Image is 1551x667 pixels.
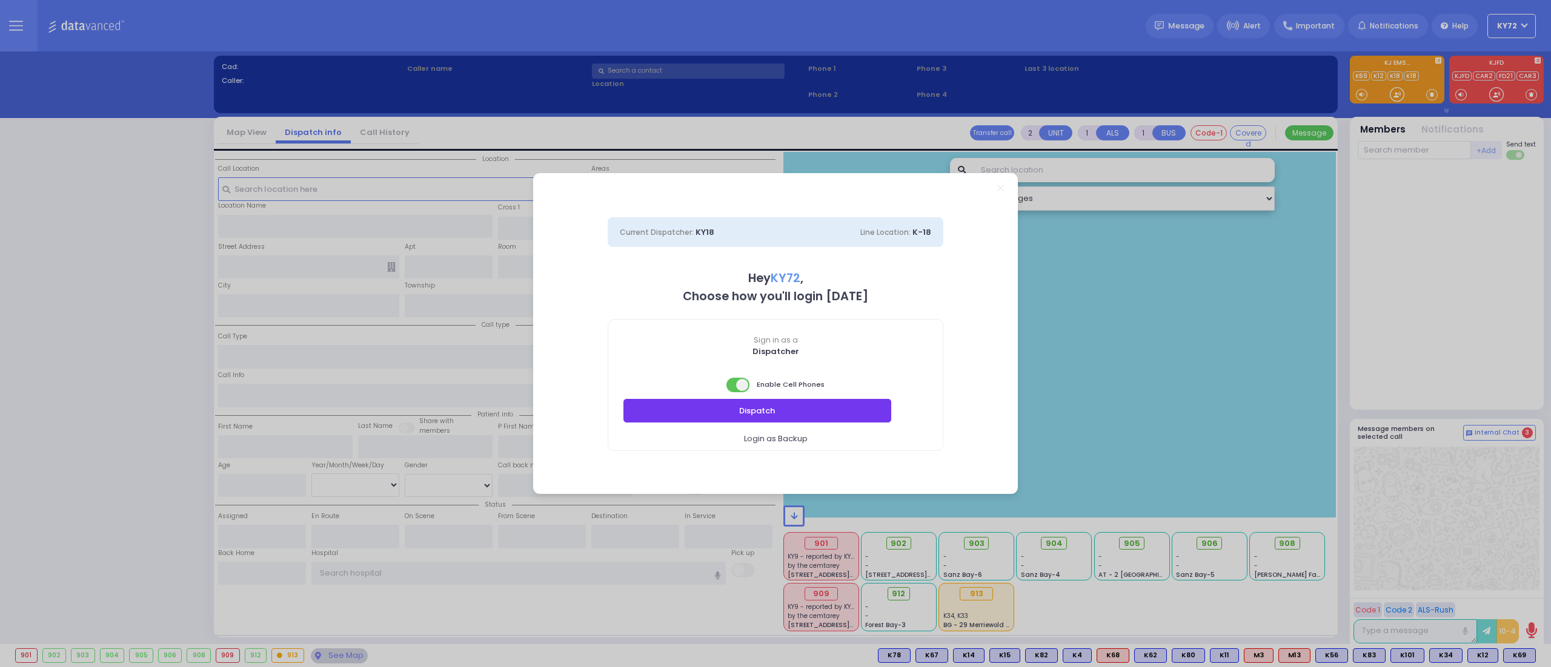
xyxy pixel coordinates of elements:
span: Current Dispatcher: [620,227,694,237]
b: Dispatcher [752,346,799,357]
span: KY72 [771,270,800,286]
span: Enable Cell Phones [726,376,825,393]
span: KY18 [696,226,714,238]
button: Dispatch [623,399,891,422]
span: Sign in as a [608,335,943,346]
a: Close [997,185,1004,191]
b: Choose how you'll login [DATE] [683,288,868,304]
span: Line Location: [860,227,911,237]
span: K-18 [912,226,931,238]
span: Login as Backup [744,433,808,445]
b: Hey , [748,270,803,286]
